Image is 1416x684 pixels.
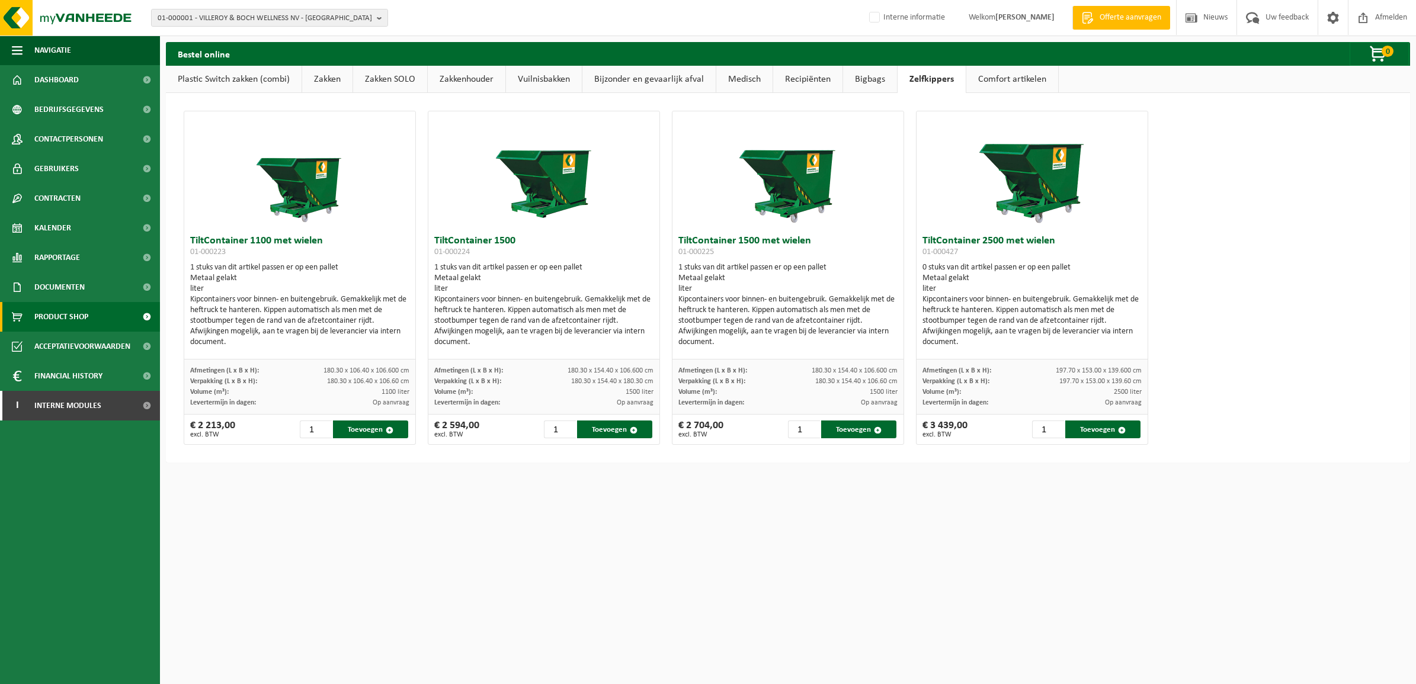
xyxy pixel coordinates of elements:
button: Toevoegen [1065,420,1140,438]
span: Afmetingen (L x B x H): [190,367,259,374]
input: 1 [300,420,332,438]
a: Bigbags [843,66,897,93]
div: Metaal gelakt [434,273,653,284]
a: Plastic Switch zakken (combi) [166,66,302,93]
a: Medisch [716,66,773,93]
a: Bijzonder en gevaarlijk afval [582,66,716,93]
span: Volume (m³): [922,388,961,396]
input: 1 [1032,420,1064,438]
span: excl. BTW [678,431,723,438]
span: Documenten [34,272,85,302]
span: excl. BTW [434,431,479,438]
button: Toevoegen [577,420,652,438]
h3: TiltContainer 1500 met wielen [678,236,897,259]
span: Op aanvraag [373,399,409,406]
span: Volume (m³): [678,388,717,396]
span: Product Shop [34,302,88,332]
span: 1100 liter [382,388,409,396]
div: liter [922,284,1141,294]
span: 01-000225 [678,248,714,256]
span: 197.70 x 153.00 x 139.60 cm [1059,378,1142,385]
a: Zakken [302,66,353,93]
span: 01-000224 [434,248,470,256]
span: Contactpersonen [34,124,103,154]
div: 0 stuks van dit artikel passen er op een pallet [922,262,1141,348]
div: liter [434,284,653,294]
div: Metaal gelakt [190,273,409,284]
span: Bedrijfsgegevens [34,95,104,124]
button: 01-000001 - VILLEROY & BOCH WELLNESS NV - [GEOGRAPHIC_DATA] [151,9,388,27]
h2: Bestel online [166,42,242,65]
span: 1500 liter [626,388,653,396]
span: Afmetingen (L x B x H): [434,367,503,374]
div: Kipcontainers voor binnen- en buitengebruik. Gemakkelijk met de heftruck te hanteren. Kippen auto... [434,294,653,348]
span: I [12,391,23,420]
h3: TiltContainer 2500 met wielen [922,236,1141,259]
span: Verpakking (L x B x H): [922,378,989,385]
div: 1 stuks van dit artikel passen er op een pallet [190,262,409,348]
span: 1500 liter [870,388,898,396]
span: Levertermijn in dagen: [922,399,988,406]
span: 01-000427 [922,248,958,256]
div: € 2 704,00 [678,420,723,438]
input: 1 [544,420,576,438]
span: Volume (m³): [190,388,229,396]
div: € 3 439,00 [922,420,968,438]
span: 180.30 x 154.40 x 180.30 cm [571,378,653,385]
div: liter [678,284,897,294]
span: Navigatie [34,36,71,65]
span: Acceptatievoorwaarden [34,332,130,361]
span: 180.30 x 106.40 x 106.600 cm [323,367,409,374]
span: Kalender [34,213,71,243]
span: 197.70 x 153.00 x 139.600 cm [1056,367,1142,374]
span: Op aanvraag [861,399,898,406]
img: 01-000427 [973,111,1091,230]
span: 01-000001 - VILLEROY & BOCH WELLNESS NV - [GEOGRAPHIC_DATA] [158,9,372,27]
span: Levertermijn in dagen: [190,399,256,406]
span: Levertermijn in dagen: [434,399,500,406]
span: Verpakking (L x B x H): [678,378,745,385]
img: 01-000224 [485,111,603,230]
span: 180.30 x 106.40 x 106.60 cm [327,378,409,385]
a: Zelfkippers [898,66,966,93]
span: Financial History [34,361,102,391]
span: Gebruikers [34,154,79,184]
a: Comfort artikelen [966,66,1058,93]
span: Op aanvraag [617,399,653,406]
span: 180.30 x 154.40 x 106.60 cm [815,378,898,385]
span: Levertermijn in dagen: [678,399,744,406]
span: 180.30 x 154.40 x 106.600 cm [812,367,898,374]
span: Contracten [34,184,81,213]
div: Kipcontainers voor binnen- en buitengebruik. Gemakkelijk met de heftruck te hanteren. Kippen auto... [678,294,897,348]
a: Vuilnisbakken [506,66,582,93]
h3: TiltContainer 1500 [434,236,653,259]
div: Kipcontainers voor binnen- en buitengebruik. Gemakkelijk met de heftruck te hanteren. Kippen auto... [922,294,1141,348]
a: Zakken SOLO [353,66,427,93]
div: Metaal gelakt [922,273,1141,284]
div: liter [190,284,409,294]
div: 1 stuks van dit artikel passen er op een pallet [678,262,897,348]
span: Verpakking (L x B x H): [190,378,257,385]
span: Offerte aanvragen [1097,12,1164,24]
a: Recipiënten [773,66,842,93]
label: Interne informatie [867,9,945,27]
span: Op aanvraag [1105,399,1142,406]
span: 01-000223 [190,248,226,256]
span: Interne modules [34,391,101,420]
span: Afmetingen (L x B x H): [678,367,747,374]
a: Zakkenhouder [428,66,505,93]
div: Metaal gelakt [678,273,897,284]
span: Rapportage [34,243,80,272]
input: 1 [788,420,820,438]
div: 1 stuks van dit artikel passen er op een pallet [434,262,653,348]
span: Afmetingen (L x B x H): [922,367,991,374]
span: 2500 liter [1114,388,1142,396]
div: Kipcontainers voor binnen- en buitengebruik. Gemakkelijk met de heftruck te hanteren. Kippen auto... [190,294,409,348]
span: Verpakking (L x B x H): [434,378,501,385]
img: 01-000223 [241,111,359,230]
strong: [PERSON_NAME] [995,13,1055,22]
a: Offerte aanvragen [1072,6,1170,30]
span: 180.30 x 154.40 x 106.600 cm [568,367,653,374]
div: € 2 213,00 [190,420,235,438]
img: 01-000225 [729,111,847,230]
